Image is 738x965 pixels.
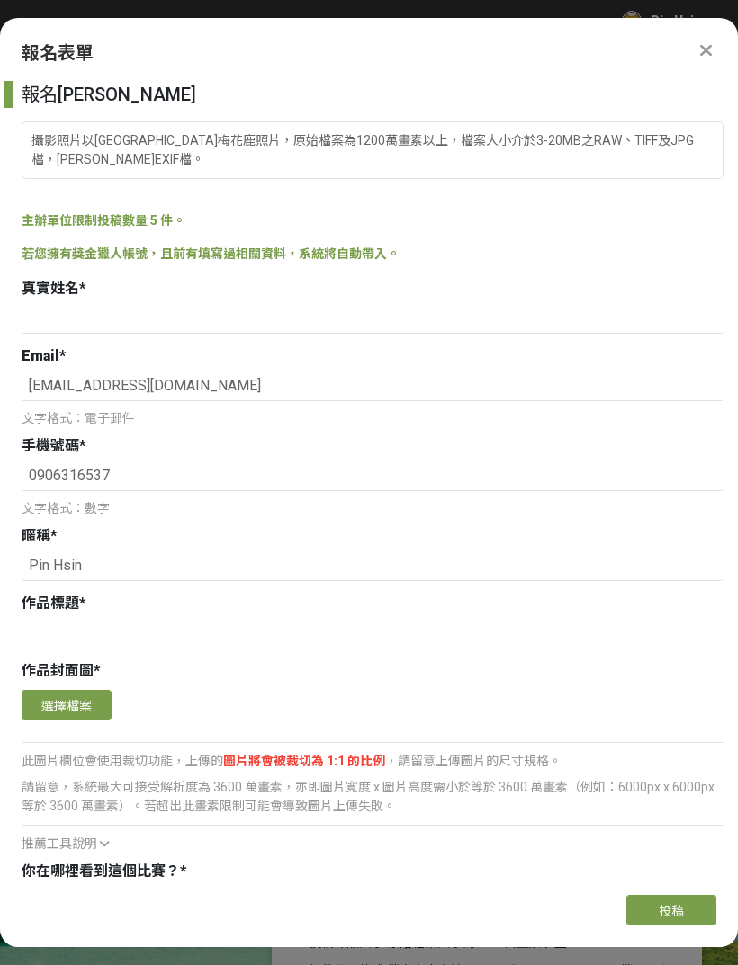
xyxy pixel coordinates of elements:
[223,754,385,768] strong: 圖片將會被裁切為 1:1 的比例
[22,662,94,679] span: 作品封面圖
[22,527,50,544] span: 暱稱
[22,862,180,880] span: 你在哪裡看到這個比賽？
[22,347,59,364] span: Email
[22,501,110,515] span: 文字格式：數字
[22,594,79,612] span: 作品標題
[22,121,724,179] div: 攝影照片以[GEOGRAPHIC_DATA]梅花鹿照片，原始檔案為1200萬畫素以上，檔案大小介於3-20MB之RAW、TIFF及JPG檔，[PERSON_NAME]EXIF檔。
[22,690,112,720] button: 選擇檔案
[22,411,135,425] span: 文字格式：電子郵件
[22,246,400,261] span: 若您擁有獎金獵人帳號，且前有填寫過相關資料，系統將自動帶入。
[626,895,716,925] button: 投稿
[22,778,724,816] div: 請留意，系統最大可接受解析度為 3600 萬畫素，亦即圖片寬度 x 圖片高度需小於等於 3600 萬畫素（例如：6000px x 6000px 等於 3600 萬畫素）。若超出此畫素限制可能會導...
[22,836,97,851] span: 推薦工具說明
[22,42,94,64] span: 報名表單
[22,213,185,228] span: 主辦單位限制投稿數量 5 件。
[22,754,562,768] span: 此圖片欄位會使用裁切功能，上傳的 ，請留意上傳圖片的尺寸規格。
[22,81,724,108] div: 報名[PERSON_NAME]
[659,904,684,918] span: 投稿
[22,437,79,454] span: 手機號碼
[22,280,79,297] span: 真實姓名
